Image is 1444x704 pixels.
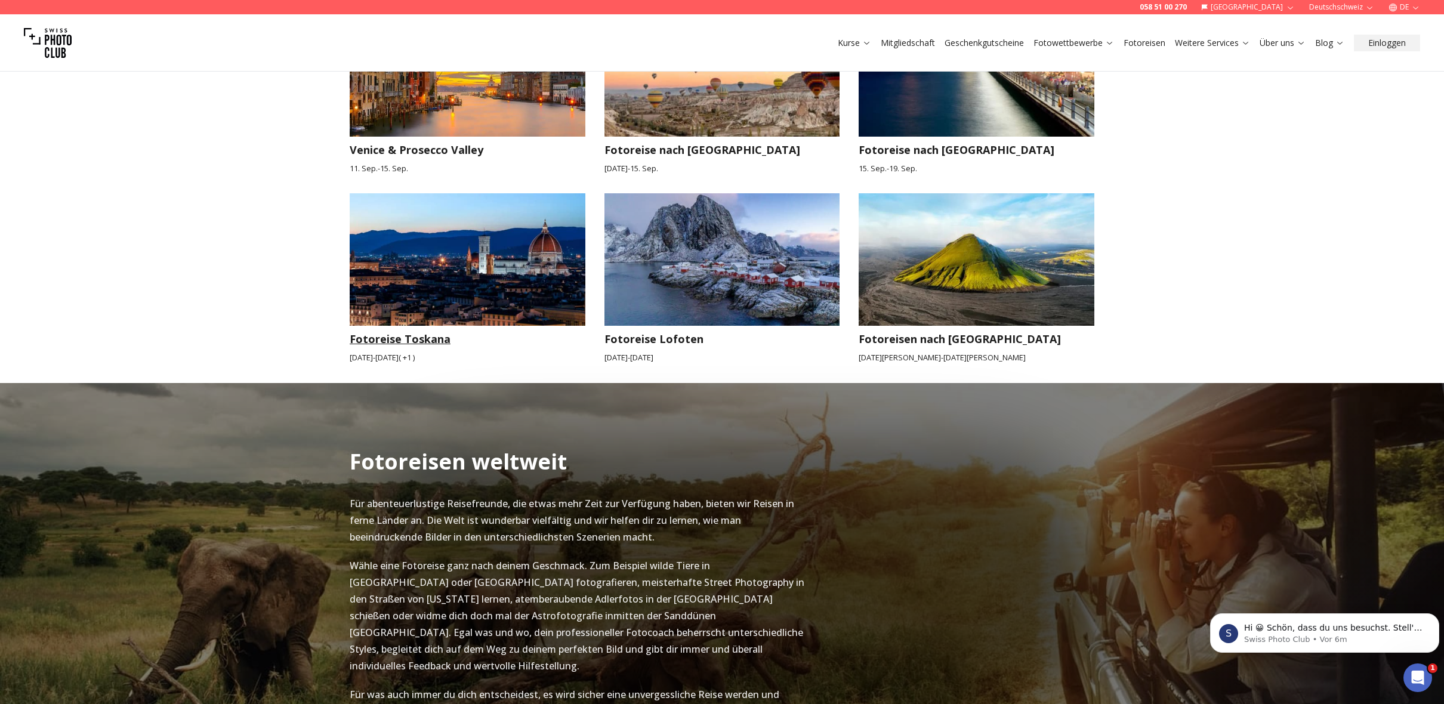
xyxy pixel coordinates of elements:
a: Fotoreise LofotenFotoreise Lofoten[DATE]-[DATE] [604,193,840,363]
h3: Fotoreise nach [GEOGRAPHIC_DATA] [604,141,840,158]
iframe: Intercom live chat [1403,663,1432,692]
a: Blog [1315,37,1344,49]
img: Fotoreise Lofoten [593,187,851,332]
button: Fotoreisen [1119,35,1170,51]
button: Fotowettbewerbe [1029,35,1119,51]
a: Fotoreise nach IstanbulFotoreise nach [GEOGRAPHIC_DATA]15. Sep.-19. Sep. [859,4,1094,174]
small: [DATE] - 15. Sep. [604,163,840,174]
a: Fotoreise ToskanaFotoreise Toskana[DATE]-[DATE]( +1 ) [350,193,585,363]
button: Mitgliedschaft [876,35,940,51]
button: Einloggen [1354,35,1420,51]
small: 15. Sep. - 19. Sep. [859,163,1094,174]
button: Blog [1310,35,1349,51]
button: Über uns [1255,35,1310,51]
img: Fotoreisen nach Island [847,187,1106,332]
img: Fotoreise Toskana [350,193,585,326]
button: Geschenkgutscheine [940,35,1029,51]
h3: Venice & Prosecco Valley [350,141,585,158]
a: Fotoreise nach KappadokienFotoreise nach [GEOGRAPHIC_DATA][DATE]-15. Sep. [604,4,840,174]
small: 11. Sep. - 15. Sep. [350,163,585,174]
a: Weitere Services [1175,37,1250,49]
small: [DATE][PERSON_NAME] - [DATE][PERSON_NAME] [859,352,1094,363]
a: Geschenkgutscheine [945,37,1024,49]
p: Wähle eine Fotoreise ganz nach deinem Geschmack. Zum Beispiel wilde Tiere in [GEOGRAPHIC_DATA] od... [350,557,808,674]
button: Weitere Services [1170,35,1255,51]
a: Fotoreisen nach IslandFotoreisen nach [GEOGRAPHIC_DATA][DATE][PERSON_NAME]-[DATE][PERSON_NAME] [859,193,1094,363]
a: 058 51 00 270 [1140,2,1187,12]
a: Fotowettbewerbe [1033,37,1114,49]
a: Kurse [838,37,871,49]
h3: Fotoreise Toskana [350,331,585,347]
iframe: Intercom notifications Nachricht [1205,588,1444,672]
h2: Fotoreisen weltweit [350,450,567,474]
a: Über uns [1260,37,1306,49]
a: Mitgliedschaft [881,37,935,49]
a: Venice & Prosecco ValleyVenice & Prosecco Valley11. Sep.-15. Sep. [350,4,585,174]
p: Für abenteuerlustige Reisefreunde, die etwas mehr Zeit zur Verfügung haben, bieten wir Reisen in ... [350,495,808,545]
img: Swiss photo club [24,19,72,67]
a: Fotoreisen [1124,37,1165,49]
h3: Fotoreisen nach [GEOGRAPHIC_DATA] [859,331,1094,347]
span: 1 [1428,663,1437,673]
h3: Fotoreise nach [GEOGRAPHIC_DATA] [859,141,1094,158]
small: [DATE] - [DATE] ( + 1 ) [350,352,585,363]
h3: Fotoreise Lofoten [604,331,840,347]
small: [DATE] - [DATE] [604,352,840,363]
button: Kurse [833,35,876,51]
